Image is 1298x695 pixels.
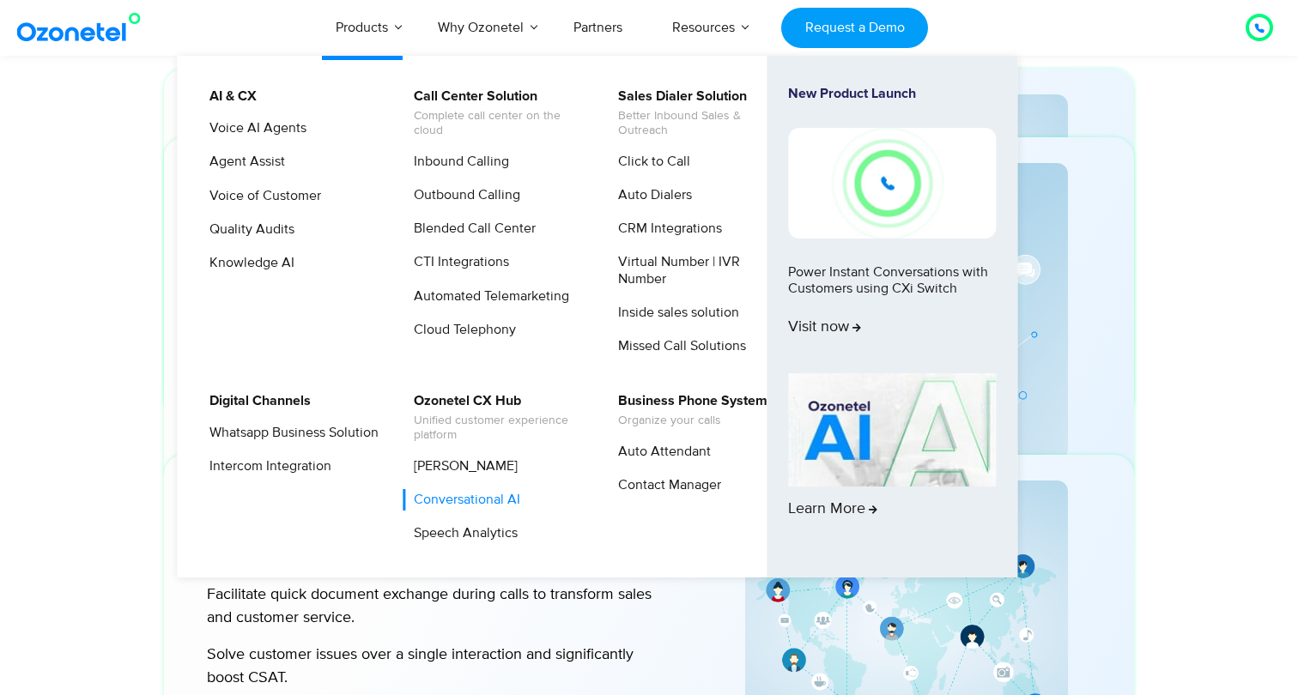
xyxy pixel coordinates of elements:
a: Whatsapp Business Solution [198,422,381,444]
a: Click to Call [607,151,693,172]
p: Solve customer issues over a single interaction and significantly boost CSAT. [207,644,652,690]
a: Sales Dialer SolutionBetter Inbound Sales & Outreach [607,86,790,141]
a: [PERSON_NAME] [403,456,520,477]
img: New-Project-17.png [788,128,996,238]
span: Better Inbound Sales & Outreach [618,109,787,138]
a: Ozonetel CX HubUnified customer experience platform [403,390,585,445]
a: Missed Call Solutions [607,335,749,357]
a: Agent Assist [198,151,288,172]
span: Organize your calls [618,414,767,428]
a: Voice of Customer [198,185,324,207]
a: New Product LaunchPower Instant Conversations with Customers using CXi SwitchVisit now [788,86,996,366]
span: Complete call center on the cloud [414,109,583,138]
a: Intercom Integration [198,456,334,477]
img: AI [788,373,996,486]
a: Blended Call Center [403,218,538,239]
span: Visit now [788,318,861,337]
a: CRM Integrations [607,218,725,239]
a: CTI Integrations [403,251,512,273]
a: Speech Analytics [403,523,520,544]
a: Inbound Calling [403,151,512,172]
a: Inside sales solution [607,302,742,323]
p: Facilitate quick document exchange during calls to transform sales and customer service. [207,583,652,630]
a: Contact Manager [607,474,724,496]
a: Automated Telemarketing [403,286,572,307]
a: Request a Demo [781,8,928,48]
a: Call Center SolutionComplete call center on the cloud [403,86,585,141]
a: Auto Dialers [607,184,694,206]
span: Unified customer experience platform [414,414,583,443]
a: Cloud Telephony [403,319,519,341]
a: Learn More [788,373,996,548]
a: Virtual Number | IVR Number [607,251,790,289]
a: AI & CX [198,86,259,107]
a: Outbound Calling [403,184,523,206]
a: Auto Attendant [607,441,713,462]
a: Knowledge AI [198,252,297,274]
a: Business Phone SystemOrganize your calls [607,390,770,431]
a: Quality Audits [198,219,297,240]
a: Digital Channels [198,390,313,412]
a: Voice AI Agents [198,118,309,139]
span: Learn More [788,500,877,519]
a: Conversational AI [403,489,523,511]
